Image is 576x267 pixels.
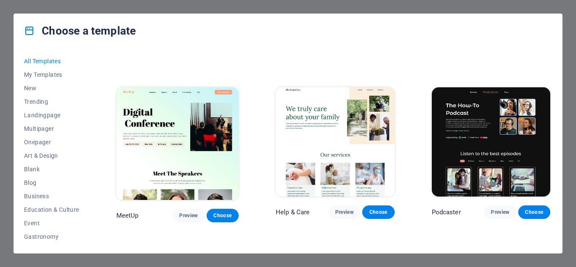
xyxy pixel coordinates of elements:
[525,209,544,216] span: Choose
[213,212,232,219] span: Choose
[24,152,79,159] span: Art & Design
[276,87,394,197] img: Help & Care
[24,95,79,108] button: Trending
[24,189,79,203] button: Business
[116,211,139,220] p: MeetUp
[24,135,79,149] button: Onepager
[24,108,79,122] button: Landingpage
[24,162,79,176] button: Blank
[24,176,79,189] button: Blog
[518,205,550,219] button: Choose
[369,209,388,216] span: Choose
[24,54,79,68] button: All Templates
[24,98,79,105] span: Trending
[24,149,79,162] button: Art & Design
[179,212,198,219] span: Preview
[484,205,516,219] button: Preview
[432,87,551,197] img: Podcaster
[24,230,79,243] button: Gastronomy
[24,203,79,216] button: Education & Culture
[24,139,79,146] span: Onepager
[24,24,136,38] h4: Choose a template
[328,205,361,219] button: Preview
[24,216,79,230] button: Event
[362,205,394,219] button: Choose
[24,166,79,173] span: Blank
[172,209,205,222] button: Preview
[24,193,79,200] span: Business
[491,209,509,216] span: Preview
[24,220,79,227] span: Event
[335,209,354,216] span: Preview
[24,85,79,92] span: New
[24,122,79,135] button: Multipager
[24,179,79,186] span: Blog
[24,112,79,119] span: Landingpage
[207,209,239,222] button: Choose
[116,87,239,200] img: MeetUp
[276,208,310,216] p: Help & Care
[24,68,79,81] button: My Templates
[24,206,79,213] span: Education & Culture
[24,125,79,132] span: Multipager
[432,208,461,216] p: Podcaster
[24,233,79,240] span: Gastronomy
[24,81,79,95] button: New
[24,71,79,78] span: My Templates
[24,58,79,65] span: All Templates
